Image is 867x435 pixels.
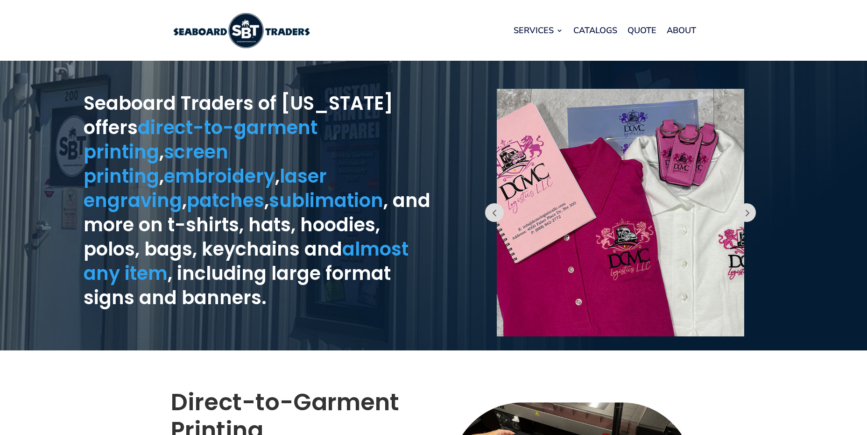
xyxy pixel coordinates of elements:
a: screen printing [84,139,228,189]
button: Prev [737,203,756,222]
a: Services [514,13,563,48]
a: almost any item [84,236,409,286]
a: About [667,13,696,48]
a: patches [187,187,264,214]
a: direct-to-garment printing [84,114,317,165]
a: laser engraving [84,163,327,214]
a: Quote [627,13,656,48]
img: complex project print [497,89,744,336]
a: embroidery [164,163,275,189]
a: sublimation [269,187,383,214]
h1: Seaboard Traders of [US_STATE] offers , , , , , , and more on t-shirts, hats, hoodies, polos, bag... [84,91,434,314]
button: Prev [485,203,504,222]
a: Catalogs [573,13,617,48]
